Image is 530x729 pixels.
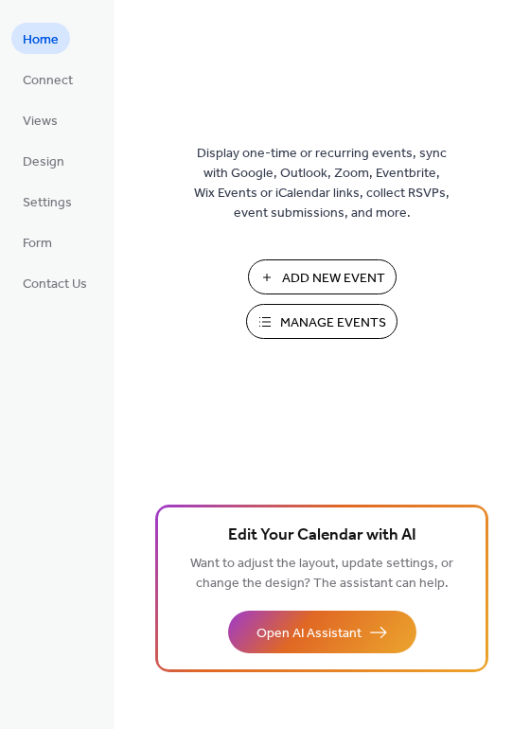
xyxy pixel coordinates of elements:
span: Manage Events [280,313,386,333]
a: Contact Us [11,267,98,298]
span: Display one-time or recurring events, sync with Google, Outlook, Zoom, Eventbrite, Wix Events or ... [194,144,450,223]
a: Settings [11,186,83,217]
span: Views [23,112,58,132]
button: Open AI Assistant [228,611,416,653]
span: Settings [23,193,72,213]
a: Connect [11,63,84,95]
button: Add New Event [248,259,397,294]
span: Connect [23,71,73,91]
a: Home [11,23,70,54]
span: Home [23,30,59,50]
span: Want to adjust the layout, update settings, or change the design? The assistant can help. [190,551,453,596]
a: Design [11,145,76,176]
button: Manage Events [246,304,397,339]
a: Form [11,226,63,258]
span: Form [23,234,52,254]
a: Views [11,104,69,135]
span: Edit Your Calendar with AI [228,523,416,549]
span: Design [23,152,64,172]
span: Add New Event [282,269,385,289]
span: Contact Us [23,275,87,294]
span: Open AI Assistant [256,624,362,644]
